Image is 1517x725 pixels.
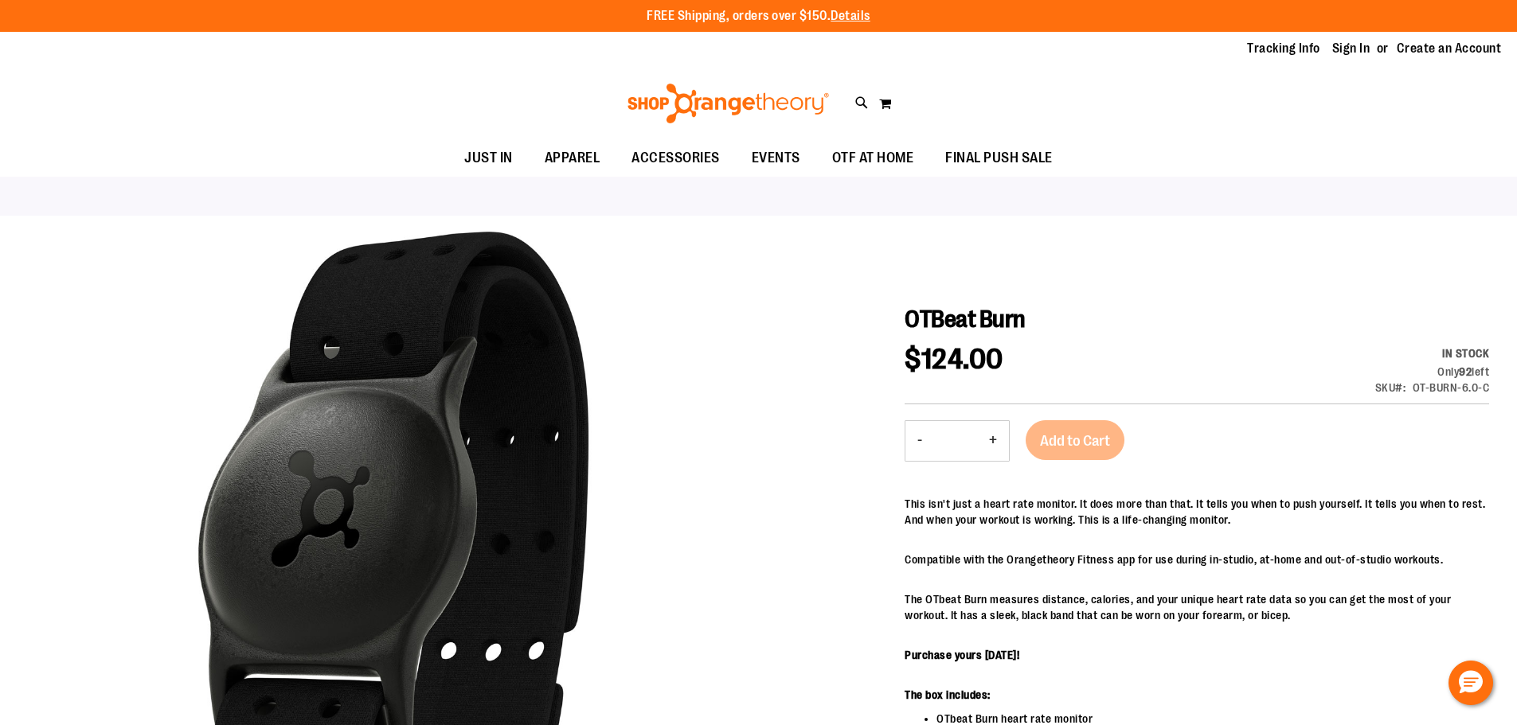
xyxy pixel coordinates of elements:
span: $124.00 [905,343,1003,376]
b: The box includes: [905,688,991,701]
input: Product quantity [934,422,977,460]
span: FINAL PUSH SALE [945,140,1053,176]
p: Compatible with the Orangetheory Fitness app for use during in-studio, at-home and out-of-studio ... [905,552,1489,567]
p: The OTbeat Burn measures distance, calories, and your unique heart rate data so you can get the m... [905,591,1489,623]
span: JUST IN [464,140,513,176]
a: ACCESSORIES [616,140,736,177]
a: FINAL PUSH SALE [929,140,1069,177]
a: JUST IN [448,140,529,177]
a: APPAREL [529,140,616,177]
a: Tracking Info [1247,40,1320,57]
a: OTF AT HOME [816,140,930,176]
button: Hello, have a question? Let’s chat. [1449,661,1493,705]
span: EVENTS [752,140,800,176]
span: ACCESSORIES [631,140,720,176]
strong: 92 [1459,365,1472,378]
div: OT-BURN-6.0-C [1413,380,1490,396]
a: Sign In [1332,40,1370,57]
p: This isn't just a heart rate monitor. It does more than that. It tells you when to push yourself.... [905,496,1489,528]
span: In stock [1442,347,1489,360]
strong: SKU [1375,381,1406,394]
b: Purchase yours [DATE]! [905,649,1019,661]
button: Decrease product quantity [905,421,934,461]
img: Shop Orangetheory [625,84,831,123]
p: FREE Shipping, orders over $150. [647,7,870,25]
a: Create an Account [1397,40,1502,57]
span: OTBeat Burn [905,306,1026,333]
button: Increase product quantity [977,421,1009,461]
a: EVENTS [736,140,816,177]
span: OTF AT HOME [832,140,914,176]
div: Availability [1375,345,1490,361]
div: Only 92 left [1375,364,1490,380]
a: Details [831,9,870,23]
span: APPAREL [545,140,600,176]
